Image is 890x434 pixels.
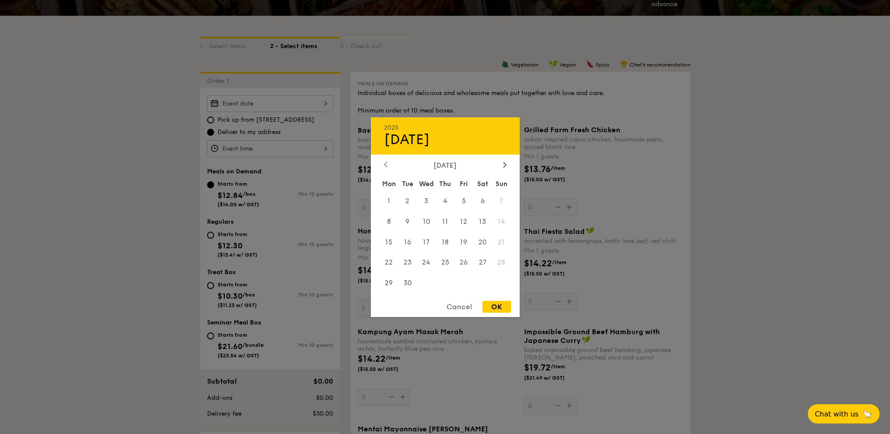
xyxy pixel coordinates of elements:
[398,253,417,272] span: 23
[417,176,436,191] div: Wed
[454,191,473,210] span: 5
[380,191,398,210] span: 1
[436,176,454,191] div: Thu
[473,176,492,191] div: Sat
[436,233,454,251] span: 18
[380,233,398,251] span: 15
[454,176,473,191] div: Fri
[417,233,436,251] span: 17
[492,176,511,191] div: Sun
[398,212,417,231] span: 9
[815,410,858,418] span: Chat with us
[454,233,473,251] span: 19
[384,123,507,131] div: 2025
[380,176,398,191] div: Mon
[398,176,417,191] div: Tue
[398,191,417,210] span: 2
[473,212,492,231] span: 13
[473,253,492,272] span: 27
[862,409,872,419] span: 🦙
[492,212,511,231] span: 14
[436,212,454,231] span: 11
[492,253,511,272] span: 28
[384,131,507,148] div: [DATE]
[436,253,454,272] span: 25
[380,274,398,293] span: 29
[482,301,511,313] div: OK
[492,233,511,251] span: 21
[492,191,511,210] span: 7
[417,253,436,272] span: 24
[454,253,473,272] span: 26
[417,191,436,210] span: 3
[436,191,454,210] span: 4
[473,191,492,210] span: 6
[473,233,492,251] span: 20
[808,404,879,423] button: Chat with us🦙
[384,161,507,169] div: [DATE]
[454,212,473,231] span: 12
[380,253,398,272] span: 22
[398,274,417,293] span: 30
[417,212,436,231] span: 10
[438,301,481,313] div: Cancel
[398,233,417,251] span: 16
[380,212,398,231] span: 8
